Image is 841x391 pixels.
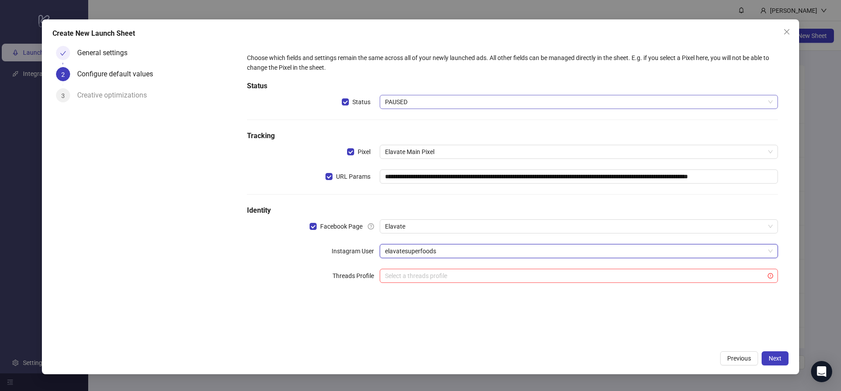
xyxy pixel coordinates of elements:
span: close [783,28,790,35]
span: check [60,50,66,56]
h5: Identity [247,205,777,216]
div: Configure default values [77,67,160,81]
label: Instagram User [332,244,380,258]
span: 2 [61,71,65,78]
span: 3 [61,92,65,99]
span: Elavate [385,220,772,233]
div: Creative optimizations [77,88,154,102]
div: Open Intercom Messenger [811,361,832,382]
div: General settings [77,46,135,60]
span: elavatesuperfoods [385,244,772,258]
h5: Tracking [247,131,777,141]
span: exclamation-circle [768,273,773,278]
span: PAUSED [385,95,772,109]
span: Previous [727,355,751,362]
span: Status [349,97,374,107]
h5: Status [247,81,777,91]
span: Next [769,355,781,362]
button: Next [762,351,789,365]
span: Facebook Page [317,222,366,231]
div: Create New Launch Sheet [52,28,788,39]
label: Threads Profile [333,269,380,283]
span: question-circle [368,223,374,229]
button: Previous [720,351,758,365]
span: Elavate Main Pixel [385,145,772,158]
span: URL Params [333,172,374,181]
button: Close [780,25,794,39]
div: Choose which fields and settings remain the same across all of your newly launched ads. All other... [247,53,777,72]
span: Pixel [354,147,374,157]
